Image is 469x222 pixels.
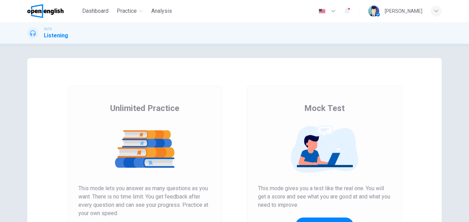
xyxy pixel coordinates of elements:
img: OpenEnglish logo [27,4,64,18]
button: Dashboard [79,5,111,17]
button: Practice [114,5,146,17]
span: Analysis [151,7,172,15]
span: Unlimited Practice [110,103,179,114]
span: Dashboard [82,7,108,15]
h1: Listening [44,31,68,40]
div: [PERSON_NAME] [385,7,422,15]
img: en [318,9,326,14]
span: IELTS [44,27,52,31]
button: Analysis [149,5,175,17]
span: This mode gives you a test like the real one. You will get a score and see what you are good at a... [258,184,391,209]
span: Practice [117,7,137,15]
a: OpenEnglish logo [27,4,79,18]
span: Mock Test [304,103,345,114]
img: Profile picture [368,6,379,17]
span: This mode lets you answer as many questions as you want. There is no time limit. You get feedback... [78,184,211,218]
